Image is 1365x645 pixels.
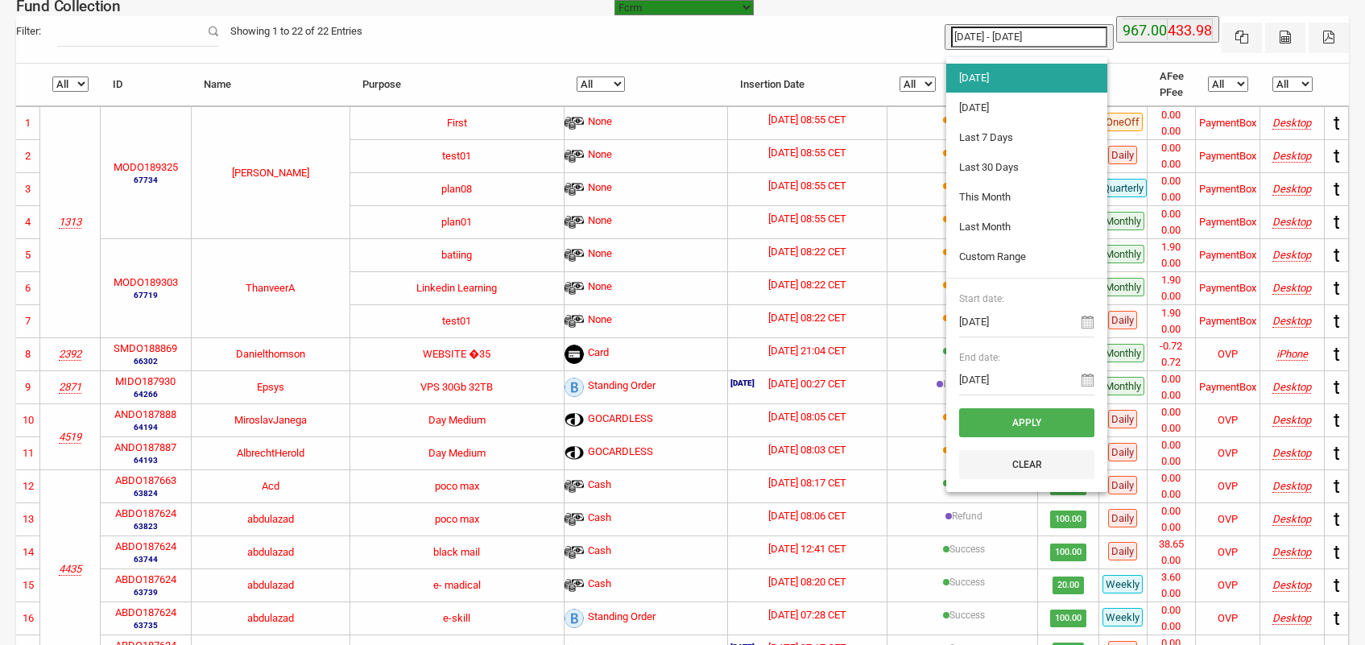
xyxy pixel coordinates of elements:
li: 0.00 [1148,618,1195,635]
i: Mozilla/5.0 (Windows NT 10.0; Win64; x64) AppleWebKit/537.36 (KHTML, like Gecko) Chrome/116.0.0.0... [1272,513,1311,525]
span: Daily [1108,443,1137,461]
span: t [1334,442,1340,465]
div: OVP [1218,577,1238,593]
label: [DATE] 21:04 CET [768,343,846,359]
td: Day Medium [350,403,565,436]
li: 38.65 [1148,536,1195,552]
div: PaymentBox [1199,247,1256,263]
li: 0.00 [1148,173,1195,189]
td: 11 [16,436,40,469]
li: This Month [946,183,1107,212]
span: Daily [1108,146,1137,164]
td: 16 [16,602,40,635]
td: 3 [16,172,40,205]
label: [DATE] 08:55 CET [768,211,846,227]
button: CSV [1265,23,1305,53]
li: 0.00 [1148,585,1195,602]
span: Monthly [1102,212,1144,230]
li: 0.00 [1148,321,1195,337]
label: [DATE] 08:55 CET [768,112,846,128]
span: t [1334,178,1340,201]
td: WEBSITE �35 [350,337,565,370]
i: Mozilla/5.0 (Windows NT 10.0; Win64; x64) AppleWebKit/537.36 (KHTML, like Gecko) Chrome/115.0.0.0... [1272,546,1311,558]
li: 0.00 [1148,453,1195,469]
div: OVP [1218,346,1238,362]
td: First [350,106,565,139]
li: -0.72 [1148,338,1195,354]
i: Mozilla/5.0 (Windows NT 10.0; Win64; x64) AppleWebKit/537.36 (KHTML, like Gecko) Chrome/118.0.0.0... [1272,381,1311,393]
li: [DATE] [946,64,1107,93]
label: ABDO187624 [115,506,176,522]
td: MiroslavJanega [192,403,350,436]
li: Custom Range [946,242,1107,271]
td: plan01 [350,205,565,238]
label: MIDO187930 [115,374,176,390]
span: t [1334,112,1340,134]
li: 0.00 [1148,189,1195,205]
label: SMDO188869 [114,341,177,357]
i: Mozilla/5.0 (Windows NT 10.0; Win64; x64) AppleWebKit/537.36 (KHTML, like Gecko) Chrome/115.0.0.0... [1272,480,1311,492]
li: AFee [1160,68,1184,85]
div: PaymentBox [1199,181,1256,197]
td: AlbrechtHerold [192,436,350,469]
label: 433.98 [1168,19,1212,42]
i: Mozilla/5.0 (Windows NT 10.0; Win64; x64) AppleWebKit/537.36 (KHTML, like Gecko) Chrome/137.0.0.0... [1272,249,1311,261]
li: 0.00 [1148,437,1195,453]
span: Weekly [1102,608,1143,626]
input: Filter: [57,16,218,47]
span: Monthly [1102,377,1144,395]
small: 63735 [115,619,176,631]
td: plan08 [350,172,565,205]
i: Mozilla/5.0 (Windows NT 10.0; Win64; x64) AppleWebKit/537.36 (KHTML, like Gecko) Chrome/138.0.0.0... [1272,216,1311,228]
li: 1.90 [1148,272,1195,288]
span: None [588,180,612,199]
label: [DATE] 07:28 CET [768,607,846,623]
td: 12 [16,469,40,502]
td: Danielthomson [192,337,350,370]
td: 4 [16,205,40,238]
label: [DATE] 08:17 CET [768,475,846,491]
i: Anto Miskovic [59,431,81,443]
div: PaymentBox [1199,379,1256,395]
span: None [588,312,612,331]
span: Daily [1108,509,1137,527]
label: [DATE] 08:22 CET [768,277,846,293]
small: 63823 [115,520,176,532]
i: Mozilla/5.0 (Windows NT 10.0; Win64; x64) AppleWebKit/537.36 (KHTML, like Gecko) Chrome/138.0.0.0... [1272,117,1311,129]
th: Insertion Date [728,64,887,106]
td: e-skill [350,602,565,635]
span: t [1334,145,1340,167]
label: [DATE] [730,378,755,387]
i: Skillshare [59,216,81,228]
td: test01 [350,139,565,172]
li: 0.72 [1148,354,1195,370]
li: 0.00 [1148,288,1195,304]
button: Pdf [1309,23,1349,53]
i: abdul [59,563,81,575]
span: t [1334,508,1340,531]
span: Start date: [959,291,1094,306]
span: None [588,114,612,133]
td: 9 [16,370,40,403]
small: 64194 [114,421,176,433]
li: 0.00 [1148,107,1195,123]
label: [DATE] 08:55 CET [768,178,846,194]
li: 0.00 [1148,404,1195,420]
span: t [1334,211,1340,234]
td: Epsys [192,370,350,403]
td: 1 [16,106,40,139]
td: black mail [350,535,565,569]
label: [DATE] 08:20 CET [768,574,846,590]
li: 0.00 [1148,503,1195,519]
i: Mozilla/5.0 (Windows NT 10.0; Win64; x64) AppleWebKit/537.36 (KHTML, like Gecko) Chrome/109.0.0.0... [1272,414,1311,426]
label: [DATE] 08:22 CET [768,310,846,326]
li: 0.00 [1148,470,1195,486]
li: Last 7 Days [946,123,1107,152]
td: abdulazad [192,602,350,635]
th: Purpose [350,64,565,106]
li: 0.00 [1148,420,1195,436]
td: e- madical [350,569,565,602]
span: Daily [1108,542,1137,560]
div: OVP [1218,610,1238,626]
label: [DATE] 12:41 CET [768,541,846,557]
